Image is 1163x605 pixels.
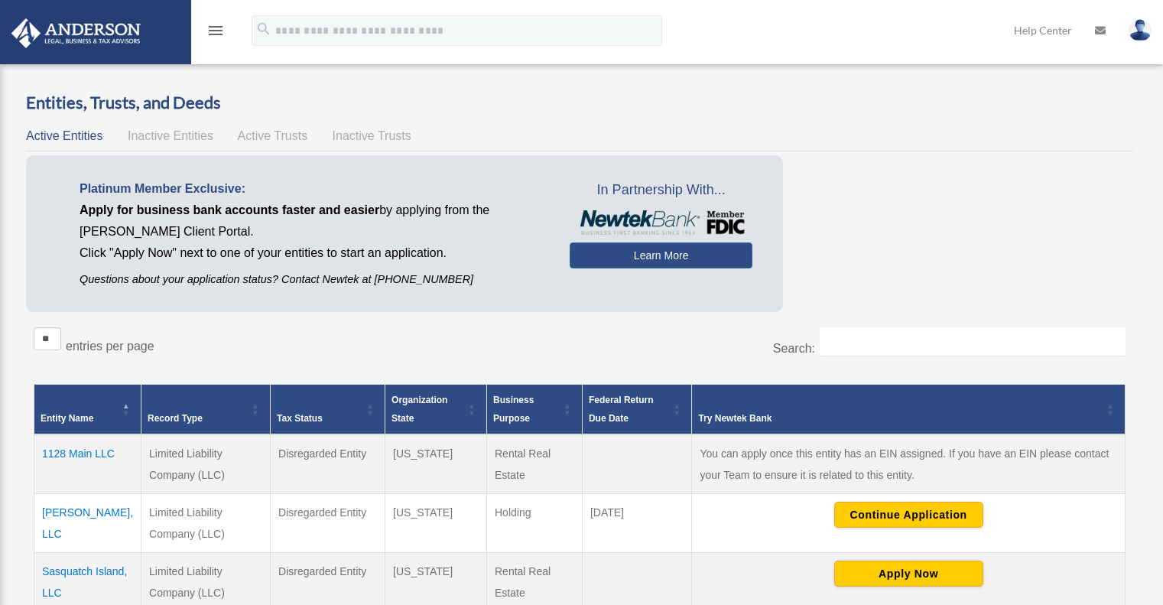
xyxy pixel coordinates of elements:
th: Tax Status: Activate to sort [271,384,385,434]
td: Rental Real Estate [487,434,583,494]
span: Apply for business bank accounts faster and easier [80,203,379,216]
p: Click "Apply Now" next to one of your entities to start an application. [80,242,547,264]
label: Search: [773,342,815,355]
td: Limited Liability Company (LLC) [141,493,271,552]
button: Continue Application [834,502,983,528]
td: Limited Liability Company (LLC) [141,434,271,494]
th: Try Newtek Bank : Activate to sort [692,384,1126,434]
td: Disregarded Entity [271,493,385,552]
p: by applying from the [PERSON_NAME] Client Portal. [80,200,547,242]
span: Organization State [391,395,447,424]
td: 1128 Main LLC [34,434,141,494]
img: NewtekBankLogoSM.png [577,210,745,235]
p: Questions about your application status? Contact Newtek at [PHONE_NUMBER] [80,270,547,289]
td: Holding [487,493,583,552]
h3: Entities, Trusts, and Deeds [26,91,1133,115]
span: Business Purpose [493,395,534,424]
span: Tax Status [277,413,323,424]
span: Inactive Trusts [333,129,411,142]
td: [US_STATE] [385,493,487,552]
td: You can apply once this entity has an EIN assigned. If you have an EIN please contact your Team t... [692,434,1126,494]
p: Platinum Member Exclusive: [80,178,547,200]
td: [DATE] [582,493,692,552]
img: User Pic [1129,19,1152,41]
img: Anderson Advisors Platinum Portal [7,18,145,48]
span: Entity Name [41,413,93,424]
th: Entity Name: Activate to invert sorting [34,384,141,434]
span: Active Trusts [238,129,308,142]
th: Federal Return Due Date: Activate to sort [582,384,692,434]
td: [PERSON_NAME], LLC [34,493,141,552]
span: Federal Return Due Date [589,395,654,424]
th: Record Type: Activate to sort [141,384,271,434]
td: Disregarded Entity [271,434,385,494]
span: Active Entities [26,129,102,142]
span: In Partnership With... [570,178,752,203]
span: Record Type [148,413,203,424]
button: Apply Now [834,561,983,587]
a: menu [206,27,225,40]
label: entries per page [66,340,154,353]
td: [US_STATE] [385,434,487,494]
th: Organization State: Activate to sort [385,384,487,434]
a: Learn More [570,242,752,268]
i: search [255,21,272,37]
span: Inactive Entities [128,129,213,142]
th: Business Purpose: Activate to sort [487,384,583,434]
i: menu [206,21,225,40]
div: Try Newtek Bank [698,409,1102,428]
